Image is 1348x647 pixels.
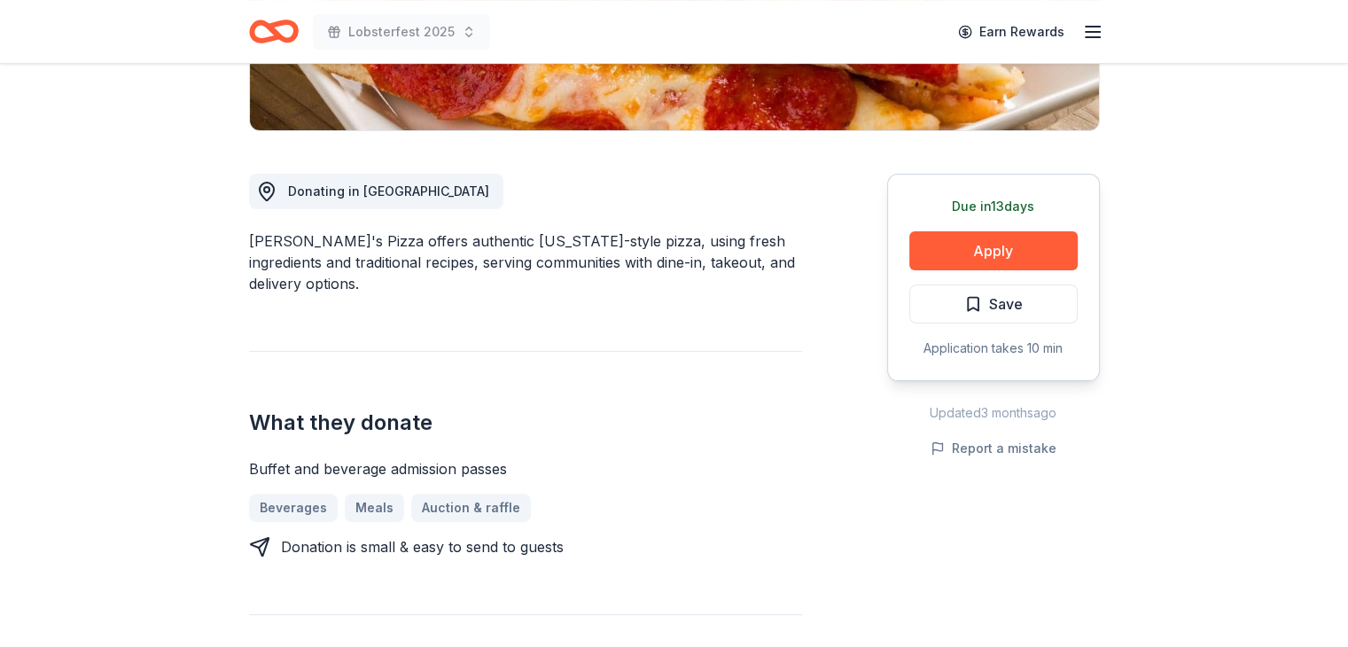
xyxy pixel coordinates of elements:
[947,16,1075,48] a: Earn Rewards
[281,536,564,557] div: Donation is small & easy to send to guests
[249,11,299,52] a: Home
[249,230,802,294] div: [PERSON_NAME]'s Pizza offers authentic [US_STATE]-style pizza, using fresh ingredients and tradit...
[345,494,404,522] a: Meals
[411,494,531,522] a: Auction & raffle
[989,292,1023,316] span: Save
[909,196,1078,217] div: Due in 13 days
[249,458,802,479] div: Buffet and beverage admission passes
[909,338,1078,359] div: Application takes 10 min
[348,21,455,43] span: Lobsterfest 2025
[887,402,1100,424] div: Updated 3 months ago
[249,409,802,437] h2: What they donate
[909,285,1078,323] button: Save
[313,14,490,50] button: Lobsterfest 2025
[288,183,489,199] span: Donating in [GEOGRAPHIC_DATA]
[931,438,1056,459] button: Report a mistake
[909,231,1078,270] button: Apply
[249,494,338,522] a: Beverages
